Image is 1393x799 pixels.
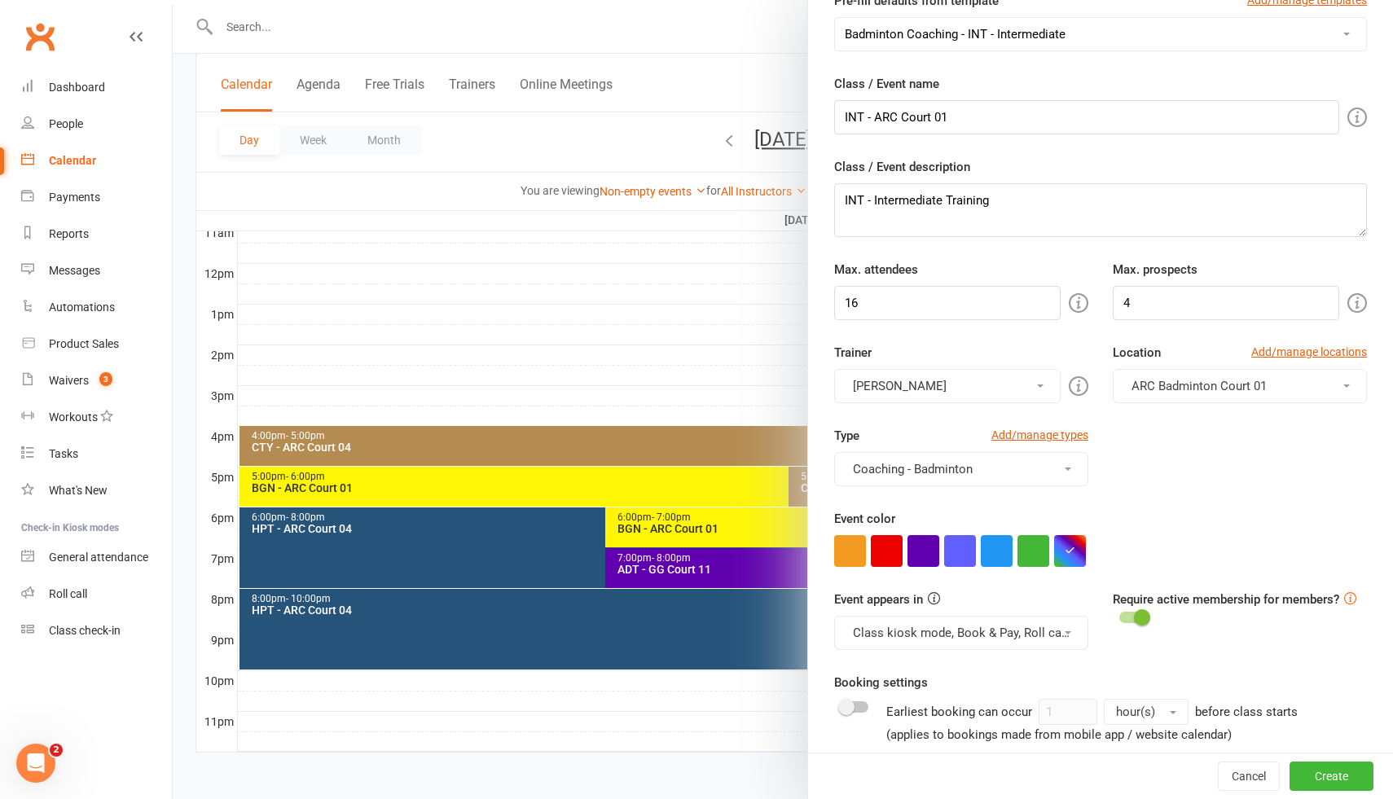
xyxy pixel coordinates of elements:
a: Roll call [21,576,172,612]
div: Earliest booking can occur [886,699,1298,744]
button: hour(s) [1104,699,1189,725]
a: Class kiosk mode [21,612,172,649]
span: 3 [99,372,112,386]
div: What's New [49,484,108,497]
div: Calendar [49,154,96,167]
div: Workouts [49,410,98,424]
a: Add/manage locations [1251,343,1367,361]
a: Dashboard [21,69,172,106]
div: Dashboard [49,81,105,94]
a: Workouts [21,399,172,436]
a: Product Sales [21,326,172,362]
a: General attendance kiosk mode [21,539,172,576]
button: Cancel [1218,762,1280,791]
div: Waivers [49,374,89,387]
label: Trainer [834,343,872,362]
span: ARC Badminton Court 01 [1132,379,1267,393]
a: People [21,106,172,143]
div: Roll call [49,587,87,600]
label: Class / Event description [834,157,970,177]
div: People [49,117,83,130]
iframe: Intercom live chat [16,744,55,783]
a: What's New [21,472,172,509]
span: 2 [50,744,63,757]
input: Name your class / event [834,100,1339,134]
div: Class check-in [49,624,121,637]
a: Payments [21,179,172,216]
label: Type [834,426,859,446]
a: Calendar [21,143,172,179]
button: Create [1290,762,1373,791]
label: Class / Event name [834,74,939,94]
button: Class kiosk mode, Book & Pay, Roll call, Clubworx website calendar and Mobile app [834,616,1088,650]
button: [PERSON_NAME] [834,369,1061,403]
button: ARC Badminton Court 01 [1113,369,1367,403]
div: Automations [49,301,115,314]
a: Clubworx [20,16,60,57]
span: hour(s) [1116,705,1155,719]
div: General attendance [49,551,148,564]
label: Max. attendees [834,260,918,279]
div: Messages [49,264,100,277]
a: Automations [21,289,172,326]
label: Booking settings [834,673,928,692]
div: Payments [49,191,100,204]
button: Coaching - Badminton [834,452,1088,486]
label: Event appears in [834,590,923,609]
label: Max. prospects [1113,260,1197,279]
div: Product Sales [49,337,119,350]
a: Reports [21,216,172,252]
a: Add/manage types [991,426,1088,444]
a: Messages [21,252,172,289]
label: Require active membership for members? [1113,592,1339,607]
label: Event color [834,509,895,529]
a: Waivers 3 [21,362,172,399]
div: Reports [49,227,89,240]
div: Tasks [49,447,78,460]
label: Location [1113,343,1161,362]
a: Tasks [21,436,172,472]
